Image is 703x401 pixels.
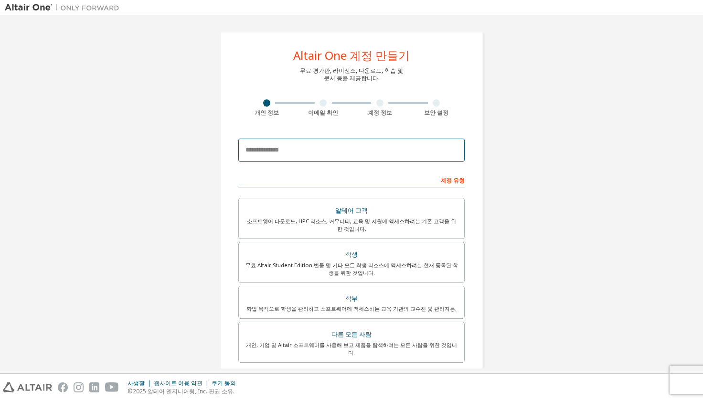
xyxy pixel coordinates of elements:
[408,109,465,117] div: 보안 설정
[300,67,403,82] div: 무료 평가판, 라이선스, 다운로드, 학습 및 문서 등을 제공합니다.
[245,341,458,357] div: 개인, 기업 및 Altair 소프트웨어를 사용해 보고 제품을 탐색하려는 모든 사람을 위한 것입니다.
[245,328,458,341] div: 다른 모든 사람
[212,379,242,387] div: 쿠키 동의
[245,217,458,233] div: 소프트웨어 다운로드, HPC 리소스, 커뮤니티, 교육 및 지원에 액세스하려는 기존 고객을 위한 것입니다.
[245,305,458,313] div: 학업 목적으로 학생을 관리하고 소프트웨어에 액세스하는 교육 기관의 교수진 및 관리자용.
[128,387,242,395] p: ©
[245,292,458,305] div: 학부
[238,109,295,117] div: 개인 정보
[74,382,84,392] img: instagram.svg
[293,50,410,61] div: Altair One 계정 만들기
[245,204,458,217] div: 알테어 고객
[245,261,458,277] div: 무료 Altair Student Edition 번들 및 기타 모든 학생 리소스에 액세스하려는 현재 등록된 학생을 위한 것입니다.
[351,109,408,117] div: 계정 정보
[245,248,458,261] div: 학생
[89,382,99,392] img: linkedin.svg
[5,3,124,12] img: 알테어 원
[128,379,154,387] div: 사생활
[3,382,52,392] img: altair_logo.svg
[295,109,352,117] div: 이메일 확인
[154,379,212,387] div: 웹사이트 이용 약관
[58,382,68,392] img: facebook.svg
[105,382,119,392] img: youtube.svg
[133,387,234,395] font: 2025 알테어 엔지니어링, Inc. 판권 소유.
[238,172,465,187] div: 계정 유형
